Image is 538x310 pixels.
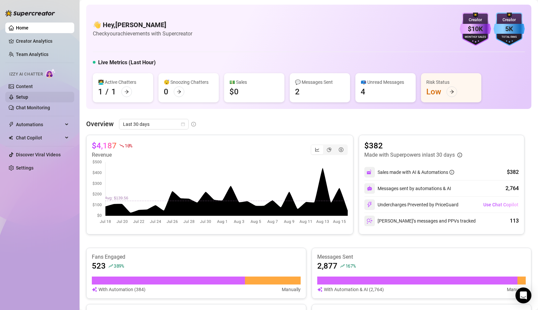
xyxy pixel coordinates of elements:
[16,119,63,130] span: Automations
[457,153,462,157] span: info-circle
[460,35,491,39] div: Monthly Sales
[5,10,55,17] img: logo-BBDzfeDw.svg
[317,253,526,261] article: Messages Sent
[364,199,458,210] div: Undercharges Prevented by PriceGuard
[507,286,526,293] article: Manually
[16,25,29,30] a: Home
[111,86,116,97] div: 1
[367,202,373,208] img: svg%3e
[494,24,525,34] div: 5K
[460,17,491,23] div: Creator
[345,263,356,269] span: 167 %
[507,168,519,176] div: $382
[45,69,56,78] img: AI Chatter
[93,20,192,29] h4: 👋 Hey, [PERSON_NAME]
[86,119,114,129] article: Overview
[449,89,454,94] span: arrow-right
[164,86,168,97] div: 0
[364,216,476,226] div: [PERSON_NAME]’s messages and PPVs tracked
[483,202,518,207] span: Use Chat Copilot
[9,71,43,77] span: Izzy AI Chatter
[16,152,61,157] a: Discover Viral Videos
[124,89,129,94] span: arrow-right
[123,119,185,129] span: Last 30 days
[181,122,185,126] span: calendar
[361,78,410,86] div: 📪 Unread Messages
[510,217,519,225] div: 113
[92,261,106,271] article: 523
[98,78,148,86] div: 👩‍💻 Active Chatters
[364,151,455,159] article: Made with Superpowers in last 30 days
[449,170,454,175] span: info-circle
[317,286,323,293] img: svg%3e
[108,264,113,268] span: rise
[315,147,320,152] span: line-chart
[311,144,348,155] div: segmented control
[92,140,117,151] article: $4,187
[367,186,372,191] img: svg%3e
[177,89,181,94] span: arrow-right
[92,286,97,293] img: svg%3e
[340,264,345,268] span: rise
[16,84,33,89] a: Content
[361,86,365,97] div: 4
[378,169,454,176] div: Sales made with AI & Automations
[191,122,196,127] span: info-circle
[367,169,373,175] img: svg%3e
[460,13,491,46] img: purple-badge-B9DA21FR.svg
[98,59,156,67] h5: Live Metrics (Last Hour)
[494,17,525,23] div: Creator
[92,151,132,159] article: Revenue
[515,287,531,303] div: Open Intercom Messenger
[367,218,373,224] img: svg%3e
[494,35,525,39] div: Total Fans
[125,142,132,149] span: 10 %
[93,29,192,38] article: Check your achievements with Supercreator
[16,36,69,46] a: Creator Analytics
[364,140,462,151] article: $382
[92,253,301,261] article: Fans Engaged
[494,13,525,46] img: blue-badge-DgoSNQY1.svg
[324,286,384,293] article: With Automation & AI (2,764)
[295,86,300,97] div: 2
[98,86,103,97] div: 1
[16,105,50,110] a: Chat Monitoring
[295,78,345,86] div: 💬 Messages Sent
[506,184,519,192] div: 2,764
[229,86,239,97] div: $0
[364,183,451,194] div: Messages sent by automations & AI
[164,78,213,86] div: 😴 Snoozing Chatters
[16,94,28,100] a: Setup
[426,78,476,86] div: Risk Status
[483,199,519,210] button: Use Chat Copilot
[16,52,48,57] a: Team Analytics
[317,261,337,271] article: 2,877
[9,135,13,140] img: Chat Copilot
[16,165,33,171] a: Settings
[229,78,279,86] div: 💵 Sales
[16,132,63,143] span: Chat Copilot
[9,122,14,127] span: thunderbolt
[282,286,301,293] article: Manually
[460,24,491,34] div: $10K
[114,263,124,269] span: 389 %
[327,147,331,152] span: pie-chart
[98,286,146,293] article: With Automation (384)
[339,147,343,152] span: dollar-circle
[119,143,124,148] span: fall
